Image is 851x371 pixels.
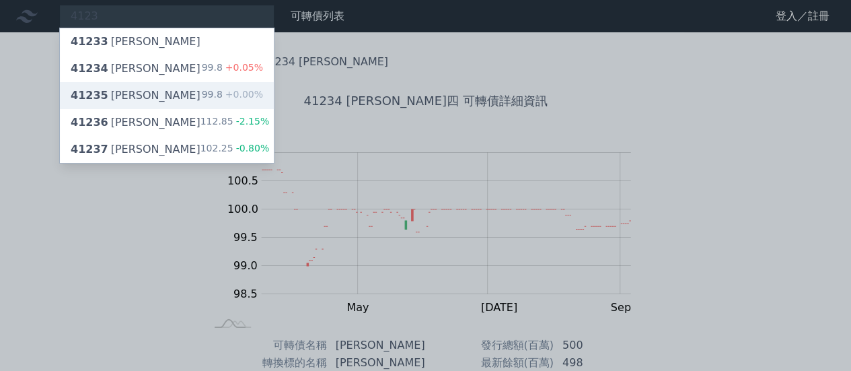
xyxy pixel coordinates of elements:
[202,61,263,77] div: 99.8
[233,143,270,154] span: -0.80%
[71,141,200,158] div: [PERSON_NAME]
[60,109,274,136] a: 41236[PERSON_NAME] 112.85-2.15%
[71,61,200,77] div: [PERSON_NAME]
[71,62,108,75] span: 41234
[71,34,200,50] div: [PERSON_NAME]
[71,35,108,48] span: 41233
[71,143,108,156] span: 41237
[60,82,274,109] a: 41235[PERSON_NAME] 99.8+0.00%
[60,55,274,82] a: 41234[PERSON_NAME] 99.8+0.05%
[71,114,200,131] div: [PERSON_NAME]
[200,141,270,158] div: 102.25
[71,89,108,102] span: 41235
[223,62,263,73] span: +0.05%
[60,28,274,55] a: 41233[PERSON_NAME]
[233,116,270,127] span: -2.15%
[223,89,263,100] span: +0.00%
[71,116,108,129] span: 41236
[202,88,263,104] div: 99.8
[200,114,270,131] div: 112.85
[60,136,274,163] a: 41237[PERSON_NAME] 102.25-0.80%
[71,88,200,104] div: [PERSON_NAME]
